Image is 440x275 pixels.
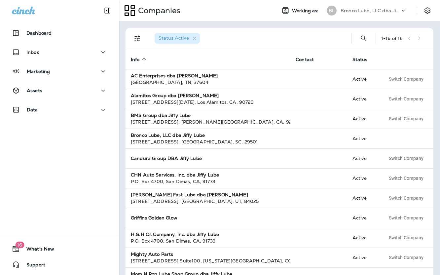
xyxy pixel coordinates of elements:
strong: Bronco Lube, LLC dba Jiffy Lube [131,132,205,138]
td: Active [347,208,380,228]
div: [STREET_ADDRESS] Suite100 , [US_STATE][GEOGRAPHIC_DATA] , CO , 80907 [131,257,285,264]
span: Switch Company [389,255,423,260]
div: BL [327,6,337,16]
strong: H.G.H Oil Company, Inc. dba Jiffy Lube [131,231,219,237]
span: 16 [15,242,24,248]
button: Support [7,258,112,271]
td: Active [347,168,380,188]
span: Contact [296,57,322,62]
td: Active [347,248,380,267]
td: Active [347,109,380,129]
td: Active [347,228,380,248]
strong: [PERSON_NAME] Fast Lube dba [PERSON_NAME] [131,192,248,198]
span: Working as: [292,8,320,14]
td: Active [347,129,380,148]
div: Status:Active [155,33,200,44]
span: Switch Company [389,196,423,200]
strong: AC Enterprises dba [PERSON_NAME] [131,73,218,79]
p: Bronco Lube, LLC dba Jiffy Lube [341,8,400,13]
button: Collapse Sidebar [98,4,117,17]
button: Switch Company [385,253,427,262]
div: [STREET_ADDRESS] , [GEOGRAPHIC_DATA] , SC , 29501 [131,138,285,145]
button: 16What's New [7,242,112,255]
strong: Griffins Golden Glow [131,215,177,221]
button: Switch Company [385,74,427,84]
span: Switch Company [389,216,423,220]
button: Dashboard [7,26,112,40]
span: Switch Company [389,176,423,180]
button: Assets [7,84,112,97]
button: Switch Company [385,114,427,124]
td: Active [347,188,380,208]
div: 1 - 16 of 16 [381,36,403,41]
span: Info [131,57,140,62]
span: Switch Company [389,116,423,121]
strong: CHN Auto Services, Inc. dba Jiffy Lube [131,172,219,178]
span: Switch Company [389,156,423,161]
span: Contact [296,57,314,62]
span: Switch Company [389,235,423,240]
div: [STREET_ADDRESS][DATE] , Los Alamitos , CA , 90720 [131,99,285,105]
button: Switch Company [385,173,427,183]
span: Switch Company [389,77,423,81]
div: [STREET_ADDRESS] , [GEOGRAPHIC_DATA] , UT , 84025 [131,198,285,205]
span: Status [352,57,368,62]
button: Switch Company [385,213,427,223]
div: [GEOGRAPHIC_DATA] , TN , 37604 [131,79,285,86]
strong: BMS Group dba Jiffy Lube [131,112,191,118]
span: Status : Active [159,35,189,41]
button: Marketing [7,65,112,78]
p: Marketing [27,69,50,74]
button: Switch Company [385,153,427,163]
button: Settings [422,5,433,17]
td: Active [347,148,380,168]
span: Info [131,57,148,62]
button: Search Companies [357,32,370,45]
button: Switch Company [385,233,427,243]
p: Companies [135,6,180,16]
button: Inbox [7,46,112,59]
p: Assets [27,88,42,93]
span: Switch Company [389,97,423,101]
div: P.O. Box 4700 , San Dimas , CA , 91773 [131,178,285,185]
td: Active [347,89,380,109]
button: Filters [131,32,144,45]
button: Data [7,103,112,116]
div: [STREET_ADDRESS] , [PERSON_NAME][GEOGRAPHIC_DATA] , CA , 92553 [131,119,285,125]
p: Data [27,107,38,112]
strong: Mighty Auto Parts [131,251,173,257]
p: Inbox [26,50,39,55]
span: Status [352,57,376,62]
p: Dashboard [26,30,52,36]
strong: Candura Group DBA Jiffy Lube [131,155,202,161]
span: Support [20,262,45,270]
td: Active [347,69,380,89]
button: Switch Company [385,94,427,104]
button: Switch Company [385,193,427,203]
span: What's New [20,246,54,254]
strong: Alamitos Group dba [PERSON_NAME] [131,93,219,98]
div: P.O. Box 4700 , San Dimas , CA , 91733 [131,238,285,244]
